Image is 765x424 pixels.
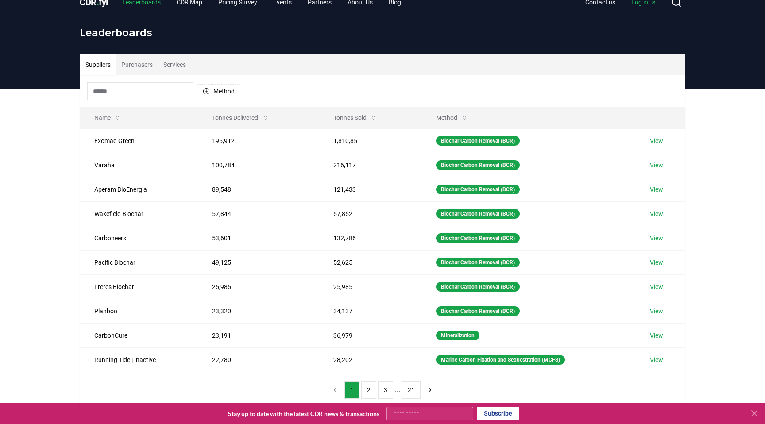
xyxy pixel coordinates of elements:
td: 89,548 [198,177,319,201]
div: Biochar Carbon Removal (BCR) [436,233,520,243]
a: View [650,234,663,243]
td: 23,320 [198,299,319,323]
td: CarbonCure [80,323,198,347]
td: 1,810,851 [319,128,422,153]
td: 57,844 [198,201,319,226]
a: View [650,185,663,194]
button: Name [87,109,128,127]
td: 52,625 [319,250,422,274]
td: 28,202 [319,347,422,372]
td: Carboneers [80,226,198,250]
a: View [650,161,663,170]
div: Mineralization [436,331,479,340]
td: 121,433 [319,177,422,201]
a: View [650,209,663,218]
td: Varaha [80,153,198,177]
td: 22,780 [198,347,319,372]
button: Method [197,84,240,98]
div: Biochar Carbon Removal (BCR) [436,306,520,316]
button: 21 [402,381,421,399]
a: View [650,282,663,291]
td: Wakefield Biochar [80,201,198,226]
button: Method [429,109,475,127]
h1: Leaderboards [80,25,685,39]
td: 53,601 [198,226,319,250]
div: Biochar Carbon Removal (BCR) [436,136,520,146]
button: 2 [361,381,376,399]
td: 216,117 [319,153,422,177]
td: Aperam BioEnergia [80,177,198,201]
td: 25,985 [319,274,422,299]
div: Biochar Carbon Removal (BCR) [436,185,520,194]
td: Running Tide | Inactive [80,347,198,372]
a: View [650,258,663,267]
button: Suppliers [80,54,116,75]
button: Services [158,54,191,75]
a: View [650,136,663,145]
button: Purchasers [116,54,158,75]
a: View [650,331,663,340]
td: 36,979 [319,323,422,347]
a: View [650,307,663,316]
button: next page [422,381,437,399]
td: 57,852 [319,201,422,226]
td: 132,786 [319,226,422,250]
td: Freres Biochar [80,274,198,299]
td: 23,191 [198,323,319,347]
button: 3 [378,381,393,399]
td: 25,985 [198,274,319,299]
div: Biochar Carbon Removal (BCR) [436,209,520,219]
button: Tonnes Delivered [205,109,276,127]
td: Pacific Biochar [80,250,198,274]
a: View [650,355,663,364]
li: ... [395,385,400,395]
td: 100,784 [198,153,319,177]
button: Tonnes Sold [326,109,384,127]
div: Marine Carbon Fixation and Sequestration (MCFS) [436,355,565,365]
td: 34,137 [319,299,422,323]
td: Planboo [80,299,198,323]
td: 195,912 [198,128,319,153]
button: 1 [344,381,359,399]
div: Biochar Carbon Removal (BCR) [436,282,520,292]
td: Exomad Green [80,128,198,153]
div: Biochar Carbon Removal (BCR) [436,160,520,170]
div: Biochar Carbon Removal (BCR) [436,258,520,267]
td: 49,125 [198,250,319,274]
